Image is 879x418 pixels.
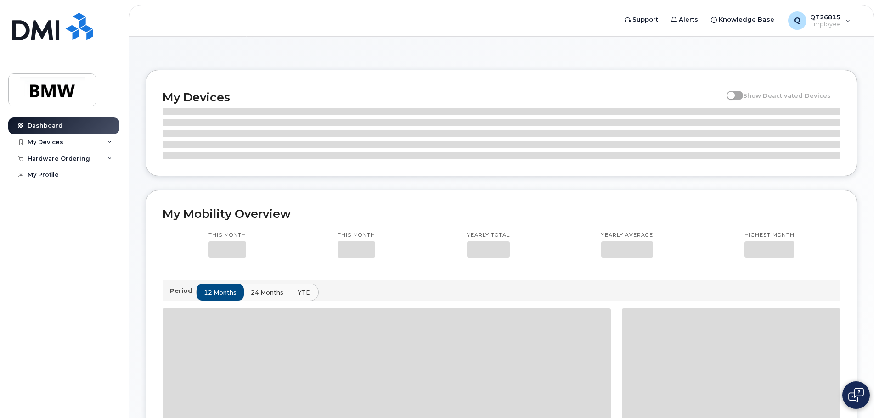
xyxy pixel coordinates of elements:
span: YTD [298,288,311,297]
span: 24 months [251,288,283,297]
p: This month [338,232,375,239]
p: Yearly total [467,232,510,239]
h2: My Mobility Overview [163,207,840,221]
h2: My Devices [163,90,722,104]
span: Show Deactivated Devices [743,92,831,99]
p: Yearly average [601,232,653,239]
img: Open chat [848,388,864,402]
p: Highest month [744,232,794,239]
p: Period [170,286,196,295]
input: Show Deactivated Devices [727,87,734,94]
p: This month [208,232,246,239]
